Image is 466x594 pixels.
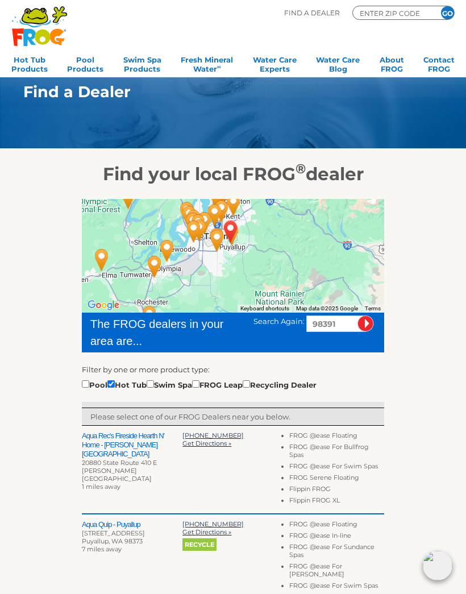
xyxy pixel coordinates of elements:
[423,551,452,580] img: openIcon
[289,520,384,531] li: FROG @ease Floating
[82,378,317,391] div: Pool Hot Tub Swim Spa FROG Leap Recycling Dealer
[296,305,358,311] span: Map data ©2025 Google
[284,6,340,20] p: Find A Dealer
[199,221,235,260] div: Aqua Rec's Fireside Hearth N' Home - Puyallup - 7 miles away.
[11,52,48,74] a: Hot TubProducts
[441,6,454,19] input: GO
[149,231,185,271] div: Olympic Hot Tub - Lacey - 30 miles away.
[181,205,216,245] div: Black Pine Swim Spas & Hot Tubs - Tacoma - 15 miles away.
[84,240,119,280] div: Northwest Swim Spas Inc - 59 miles away.
[289,531,384,543] li: FROG @ease In-line
[82,483,120,491] span: 1 miles away
[213,211,248,251] div: BONNEY LAKE, WA 98391
[253,52,297,74] a: Water CareExperts
[82,467,182,483] div: [PERSON_NAME][GEOGRAPHIC_DATA]
[289,562,384,581] li: FROG @ease For [PERSON_NAME]
[289,581,384,593] li: FROG @ease For Swim Spas
[176,211,211,251] div: Aqua Quip - Tacoma - 17 miles away.
[214,214,249,254] div: Aqua Rec's Fireside Hearth N' Home - Bonney Lake - 1 miles away.
[182,439,231,447] a: Get Directions »
[176,201,211,240] div: Olympic Hot Tub - Tacoma - 17 miles away.
[172,197,207,236] div: Aqua Spas & Pools - 20 miles away.
[289,443,384,462] li: FROG @ease For Bullfrog Spas
[217,64,221,70] sup: ∞
[359,8,427,18] input: Zip Code Form
[357,315,374,332] input: Submit
[169,193,205,232] div: Aqua Rec's Fireside Hearth N' Home - Gig Harbor - 21 miles away.
[296,160,306,177] sup: ®
[85,298,122,313] img: Google
[123,52,161,74] a: Swim SpaProducts
[204,191,239,231] div: Olympic Hot Tub - Auburn - 10 miles away.
[289,462,384,473] li: FROG @ease For Swim Spas
[289,496,384,508] li: Flippin FROG XL
[90,315,237,350] div: The FROG dealers in your area are...
[23,83,414,101] h1: Find a Dealer
[182,431,244,439] a: [PHONE_NUMBER]
[289,431,384,443] li: FROG @ease Floating
[6,163,460,185] h2: Find your local FROG dealer
[85,298,122,313] a: Open this area in Google Maps (opens a new window)
[82,459,182,467] div: 20880 State Route 410 E
[240,305,289,313] button: Keyboard shortcuts
[82,364,210,375] label: Filter by one or more product type:
[381,240,416,280] div: NW Luxury Spas LLC - 76 miles away.
[90,411,376,422] p: Please select one of our FROG Dealers near you below.
[365,305,381,311] a: Terms (opens in new tab)
[216,185,251,225] div: Aqua Quip - Covington - 12 miles away.
[187,203,222,243] div: Aqua Rec's Fireside Hearth N' Home - Tacoma - 12 miles away.
[253,317,305,326] span: Search Again:
[137,247,172,286] div: The Spa Depot - 38 miles away.
[182,538,217,551] span: Recycle
[82,520,182,529] h2: Aqua Quip - Puyallup
[289,485,384,496] li: Flippin FROG
[316,52,360,74] a: Water CareBlog
[82,529,182,537] div: [STREET_ADDRESS]
[181,52,233,74] a: Fresh MineralWater∞
[378,303,413,343] div: Shannon's Hot Spring Spas - 85 miles away.
[289,473,384,485] li: FROG Serene Floating
[423,52,455,74] a: ContactFROG
[182,520,244,528] a: [PHONE_NUMBER]
[82,545,122,553] span: 7 miles away
[82,537,182,545] div: Puyallup, WA 98373
[132,297,167,337] div: Olympia Fireplace & Spa - Chehalis - 53 miles away.
[182,528,231,536] a: Get Directions »
[182,210,217,250] div: Rich's for the Home - Tacoma - 14 miles away.
[176,203,211,243] div: Aqua Rec's Fireside Hearth N' Home - Fircrest - 17 miles away.
[82,431,182,459] h2: Aqua Rec's Fireside Hearth N' Home - [PERSON_NAME][GEOGRAPHIC_DATA]
[199,219,235,259] div: Aqua Quip - Puyallup - 7 miles away.
[380,52,404,74] a: AboutFROG
[67,52,103,74] a: PoolProducts
[289,543,384,562] li: FROG @ease For Sundance Spas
